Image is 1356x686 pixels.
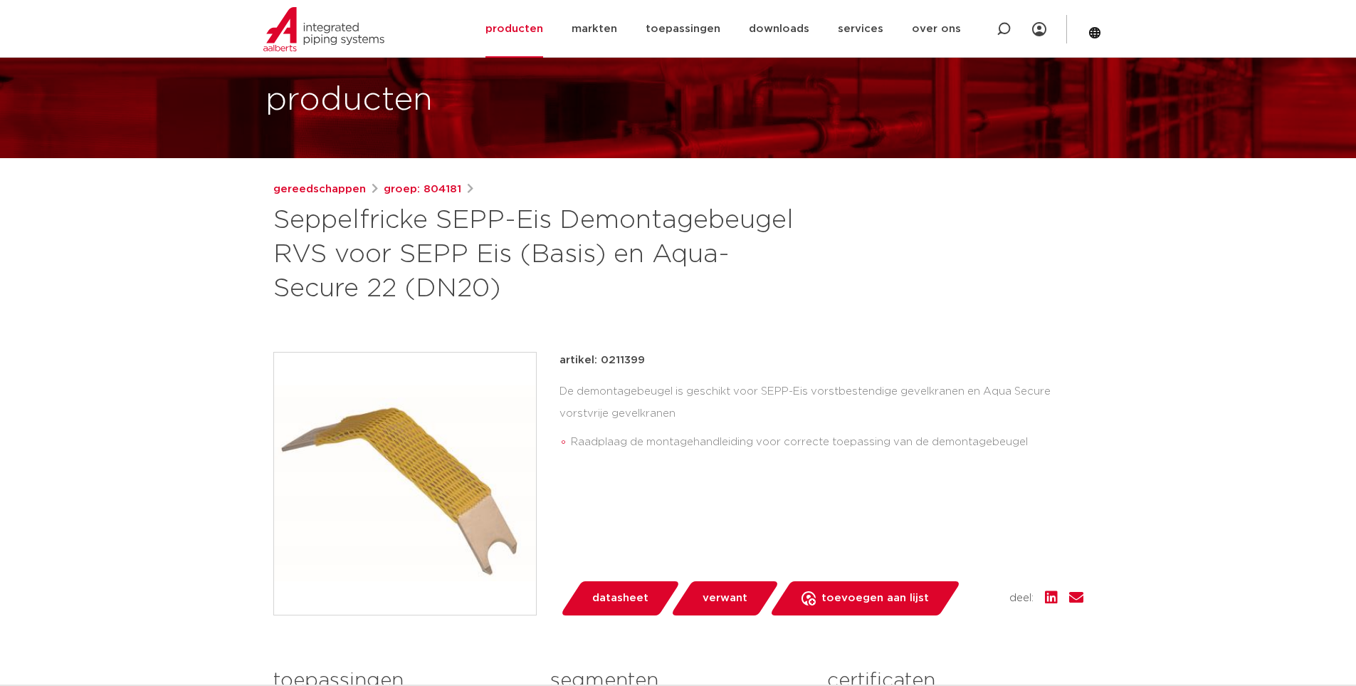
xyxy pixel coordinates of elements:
a: groep: 804181 [384,181,461,198]
a: datasheet [559,581,680,615]
h1: producten [266,78,433,123]
a: gereedschappen [273,181,366,198]
li: Raadplaag de montagehandleiding voor correcte toepassing van de demontagebeugel [571,431,1083,454]
span: datasheet [592,587,648,610]
span: deel: [1009,590,1034,607]
span: toevoegen aan lijst [821,587,929,610]
div: De demontagebeugel is geschikt voor SEPP-Eis vorstbestendige gevelkranen en Aqua Secure vorstvrij... [559,380,1083,460]
img: Product Image for Seppelfricke SEPP-Eis Demontagebeugel RVS voor SEPP Eis (Basis) en Aqua-Secure ... [274,353,536,615]
a: verwant [670,581,779,615]
span: verwant [703,587,747,610]
p: artikel: 0211399 [559,352,645,369]
h1: Seppelfricke SEPP-Eis Demontagebeugel RVS voor SEPP Eis (Basis) en Aqua-Secure 22 (DN20) [273,204,808,306]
